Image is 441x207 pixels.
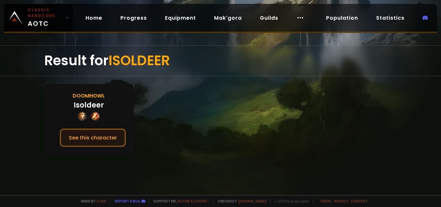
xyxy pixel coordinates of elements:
[255,11,283,25] a: Guilds
[80,11,108,25] a: Home
[149,199,210,203] span: Support me,
[160,11,201,25] a: Equipment
[108,51,170,70] span: ISOLDEER
[97,199,106,203] a: a fan
[178,199,210,203] a: Buy me a coffee
[73,92,105,100] div: Doomhowl
[4,4,73,32] a: Classic HardcoreAOTC
[320,199,332,203] a: Terms
[44,46,397,76] div: Result for
[351,199,368,203] a: Consent
[60,129,126,147] button: See this character
[238,199,266,203] a: [DOMAIN_NAME]
[371,11,410,25] a: Statistics
[321,11,363,25] a: Population
[115,199,140,203] a: Report a bug
[213,199,266,203] span: Checkout
[77,199,106,203] span: Made by
[74,100,104,110] div: Isoldeer
[270,199,309,203] span: v. d752d5 - production
[28,7,63,28] span: AOTC
[28,7,63,19] small: Classic Hardcore
[334,199,348,203] a: Privacy
[115,11,152,25] a: Progress
[209,11,247,25] a: Mak'gora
